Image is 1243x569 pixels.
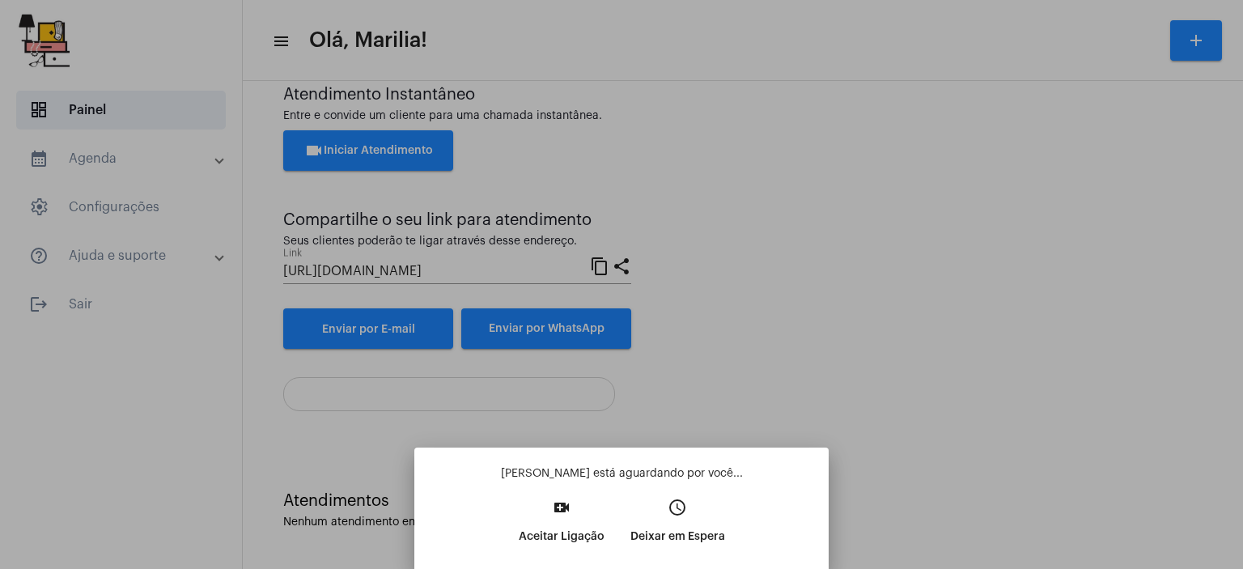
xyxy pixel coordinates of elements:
[506,493,617,563] button: Aceitar Ligação
[519,522,605,551] p: Aceitar Ligação
[617,493,738,563] button: Deixar em Espera
[630,522,725,551] p: Deixar em Espera
[668,498,687,517] mat-icon: access_time
[427,465,816,482] p: [PERSON_NAME] está aguardando por você...
[552,498,571,517] mat-icon: video_call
